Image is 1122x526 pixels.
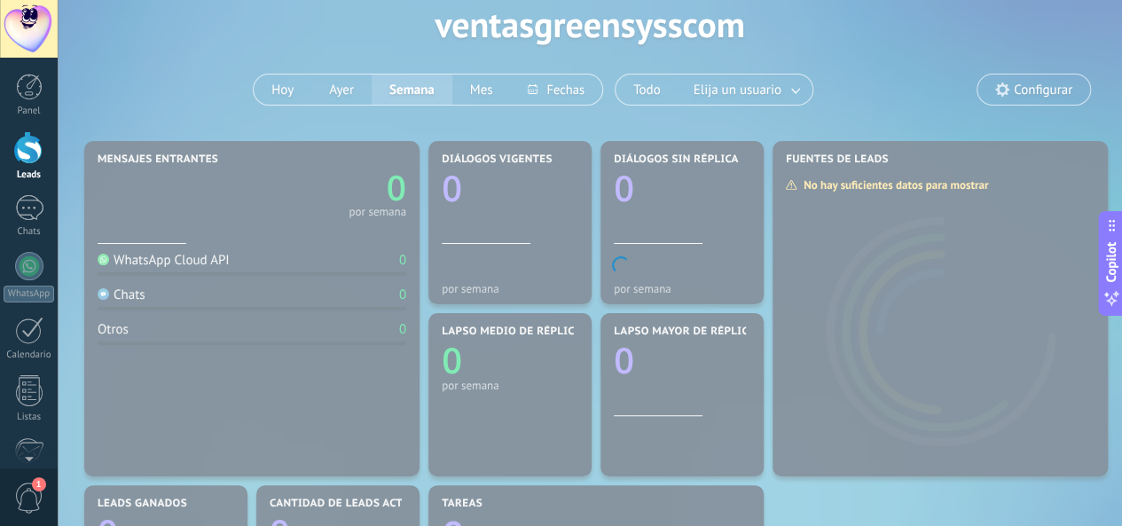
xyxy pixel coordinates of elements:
[4,106,55,117] div: Panel
[4,286,54,302] div: WhatsApp
[4,412,55,423] div: Listas
[4,226,55,238] div: Chats
[4,349,55,361] div: Calendario
[1102,241,1120,282] span: Copilot
[32,477,46,491] span: 1
[4,169,55,181] div: Leads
